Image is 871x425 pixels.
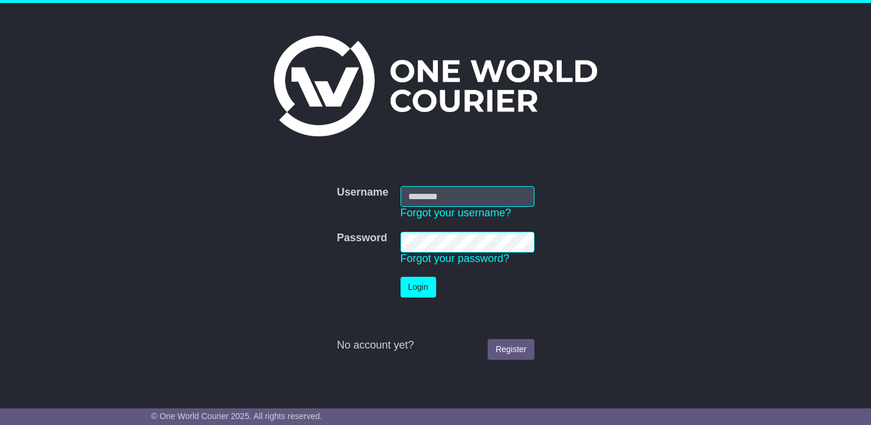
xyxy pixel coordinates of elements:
a: Forgot your username? [401,207,511,219]
label: Username [337,186,388,199]
a: Forgot your password? [401,253,510,264]
label: Password [337,232,387,245]
a: Register [488,339,534,360]
div: No account yet? [337,339,534,352]
button: Login [401,277,436,298]
span: © One World Courier 2025. All rights reserved. [151,411,322,421]
img: One World [274,36,597,136]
